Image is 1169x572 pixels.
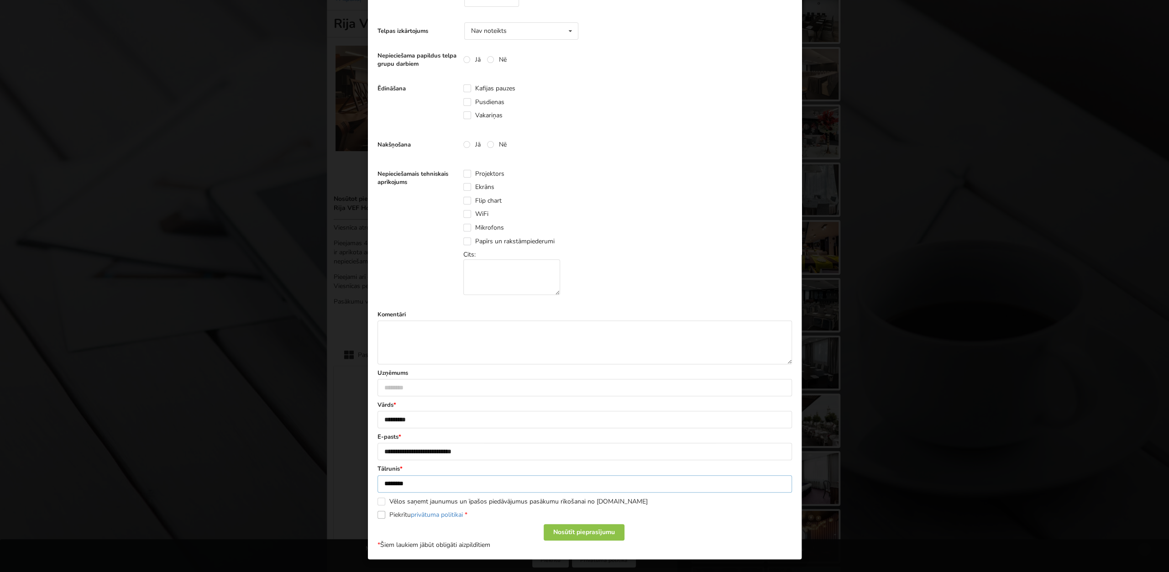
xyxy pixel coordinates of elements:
[377,498,648,505] label: Vēlos saņemt jaunumus un īpašos piedāvājumus pasākumu rīkošanai no [DOMAIN_NAME]
[377,84,457,93] label: Ēdināšana
[463,183,494,191] label: Ekrāns
[410,510,462,519] a: privātuma politikai
[487,56,506,63] label: Nē
[463,98,504,106] label: Pusdienas
[463,210,488,218] label: WiFi
[463,170,504,178] label: Projektors
[463,84,515,92] label: Kafijas pauzes
[463,250,566,295] div: Cits:
[463,197,502,205] label: Flip chart
[377,369,792,377] label: Uzņēmums
[377,511,467,519] label: Piekrītu
[463,224,504,231] label: Mikrofons
[463,141,481,148] label: Jā
[377,541,792,550] p: Šiem laukiem jābūt obligāti aizpildītiem
[377,401,792,409] label: Vārds
[377,27,457,35] label: Telpas izkārtojums
[463,111,503,119] label: Vakariņas
[377,465,792,473] label: Tālrunis
[543,524,624,541] div: Nosūtīt pieprasījumu
[377,52,457,68] label: Nepieciešama papildus telpa grupu darbiem
[377,170,457,186] label: Nepieciešamais tehniskais aprīkojums
[471,28,507,34] div: Nav noteikts
[463,56,481,63] label: Jā
[487,141,506,148] label: Nē
[377,310,792,319] label: Komentāri
[463,237,555,245] label: Papīrs un rakstāmpiederumi
[377,433,792,441] label: E-pasts
[377,141,457,149] label: Nakšņošana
